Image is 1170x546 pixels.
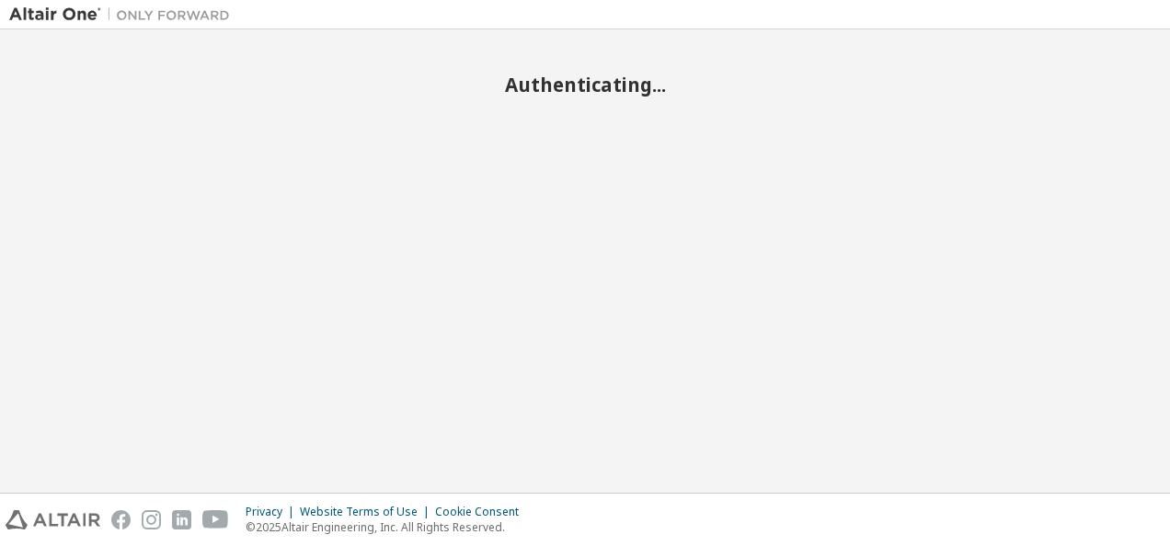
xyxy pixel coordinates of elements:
img: instagram.svg [142,510,161,529]
img: linkedin.svg [172,510,191,529]
img: youtube.svg [202,510,229,529]
div: Privacy [246,505,300,519]
p: © 2025 Altair Engineering, Inc. All Rights Reserved. [246,519,530,535]
img: altair_logo.svg [6,510,100,529]
img: facebook.svg [111,510,131,529]
img: Altair One [9,6,239,24]
h2: Authenticating... [9,73,1161,97]
div: Cookie Consent [435,505,530,519]
div: Website Terms of Use [300,505,435,519]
